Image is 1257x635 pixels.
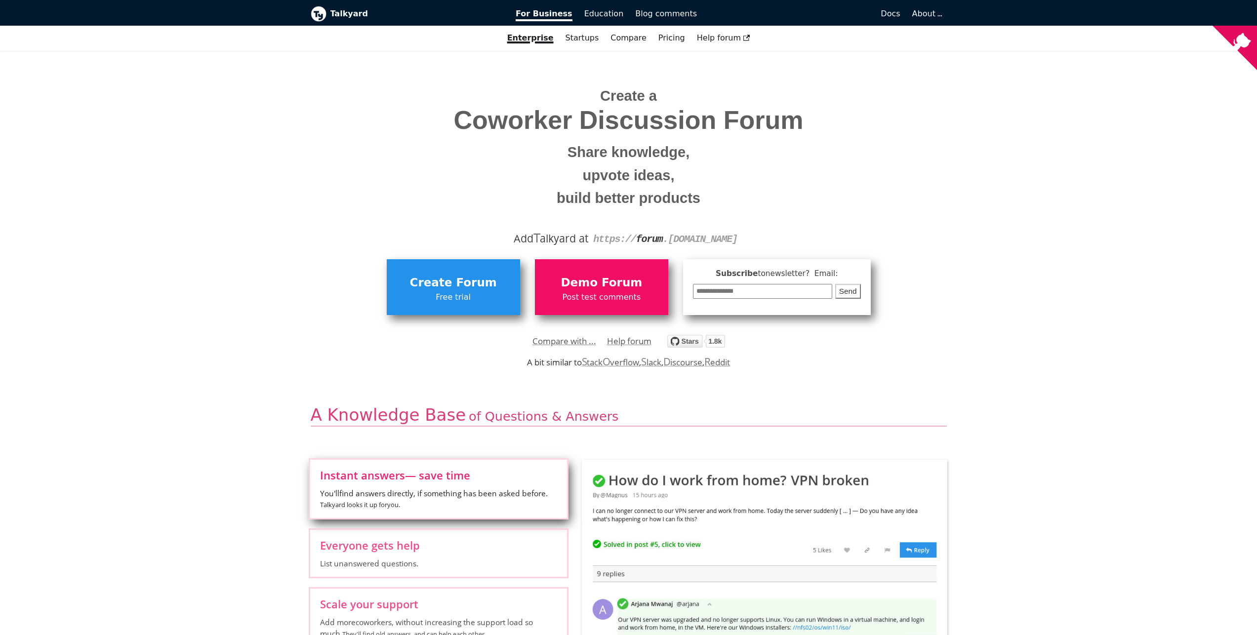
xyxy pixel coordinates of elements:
[641,355,647,368] span: S
[320,500,400,509] small: Talkyard looks it up for you .
[533,229,540,246] span: T
[697,33,750,42] span: Help forum
[667,335,725,348] img: talkyard.svg
[535,259,668,315] a: Demo ForumPost test comments
[663,355,671,368] span: D
[635,9,697,18] span: Blog comments
[320,540,557,551] span: Everyone gets help
[758,269,838,278] span: to newsletter ? Email:
[703,5,906,22] a: Docs
[578,5,630,22] a: Education
[532,334,596,349] a: Compare with ...
[560,30,605,46] a: Startups
[603,355,610,368] span: O
[582,357,640,368] a: StackOverflow
[610,33,647,42] a: Compare
[693,268,861,280] span: Subscribe
[582,355,587,368] span: S
[318,164,939,187] small: upvote ideas,
[387,259,520,315] a: Create ForumFree trial
[629,5,703,22] a: Blog comments
[540,274,663,292] span: Demo Forum
[607,334,651,349] a: Help forum
[320,598,557,609] span: Scale your support
[469,409,618,424] span: of Questions & Answers
[540,291,663,304] span: Post test comments
[330,7,502,20] b: Talkyard
[320,558,557,569] span: List unanswered questions.
[691,30,756,46] a: Help forum
[318,141,939,164] small: Share knowledge,
[516,9,572,21] span: For Business
[600,88,657,104] span: Create a
[835,284,861,299] button: Send
[704,355,711,368] span: R
[311,404,947,427] h2: A Knowledge Base
[392,291,515,304] span: Free trial
[501,30,560,46] a: Enterprise
[636,234,663,245] strong: forum
[663,357,702,368] a: Discourse
[510,5,578,22] a: For Business
[912,9,941,18] a: About
[881,9,900,18] span: Docs
[320,470,557,480] span: Instant answers — save time
[704,357,730,368] a: Reddit
[667,336,725,351] a: Star debiki/talkyard on GitHub
[311,6,502,22] a: Talkyard logoTalkyard
[318,187,939,210] small: build better products
[392,274,515,292] span: Create Forum
[318,230,939,247] div: Add alkyard at
[641,357,661,368] a: Slack
[584,9,624,18] span: Education
[311,6,326,22] img: Talkyard logo
[318,106,939,134] span: Coworker Discussion Forum
[652,30,691,46] a: Pricing
[320,488,557,511] span: You'll find answers directly, if something has been asked before.
[593,234,737,245] code: https:// . [DOMAIN_NAME]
